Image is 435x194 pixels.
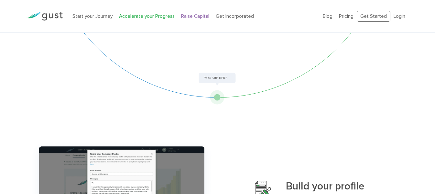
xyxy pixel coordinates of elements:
a: Get Incorporated [216,13,254,19]
a: Blog [323,13,332,19]
a: Accelerate your Progress [119,13,175,19]
a: Login [394,13,405,19]
a: Raise Capital [181,13,209,19]
a: Pricing [339,13,353,19]
img: Gust Logo [27,12,63,21]
a: Get Started [357,11,390,22]
a: Start your Journey [72,13,113,19]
